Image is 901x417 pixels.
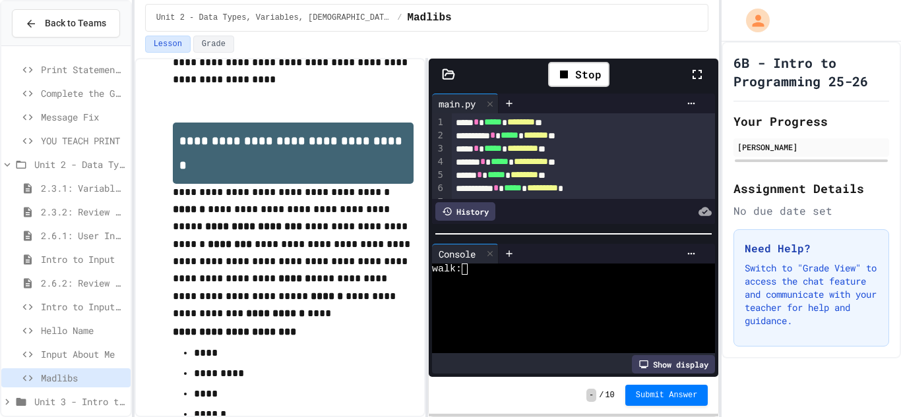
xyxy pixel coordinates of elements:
[432,116,445,129] div: 1
[397,13,402,23] span: /
[586,389,596,402] span: -
[45,16,106,30] span: Back to Teams
[41,300,125,314] span: Intro to Input Exercise
[432,247,482,261] div: Console
[41,323,125,337] span: Hello Name
[733,112,889,130] h2: Your Progress
[432,244,499,264] div: Console
[145,36,191,53] button: Lesson
[41,134,125,148] span: YOU TEACH PRINT
[632,355,715,374] div: Show display
[34,157,125,171] span: Unit 2 - Data Types, Variables, [DEMOGRAPHIC_DATA]
[432,169,445,182] div: 5
[432,94,499,113] div: main.py
[432,196,445,209] div: 7
[193,36,234,53] button: Grade
[733,53,889,90] h1: 6B - Intro to Programming 25-26
[41,181,125,195] span: 2.3.1: Variables and Data Types
[12,9,120,38] button: Back to Teams
[156,13,392,23] span: Unit 2 - Data Types, Variables, [DEMOGRAPHIC_DATA]
[41,63,125,76] span: Print Statement Repair
[548,62,609,87] div: Stop
[432,97,482,111] div: main.py
[636,390,698,401] span: Submit Answer
[41,371,125,385] span: Madlibs
[407,10,451,26] span: Madlibs
[41,110,125,124] span: Message Fix
[34,395,125,408] span: Unit 3 - Intro to Objects
[737,141,885,153] div: [PERSON_NAME]
[732,5,773,36] div: My Account
[432,264,462,275] span: walk:
[41,205,125,219] span: 2.3.2: Review - Variables and Data Types
[41,229,125,242] span: 2.6.1: User Input
[432,182,445,195] div: 6
[435,202,495,221] div: History
[41,347,125,361] span: Input About Me
[625,385,708,406] button: Submit Answer
[432,142,445,155] div: 3
[41,276,125,290] span: 2.6.2: Review - User Input
[599,390,604,401] span: /
[733,203,889,219] div: No due date set
[745,240,878,256] h3: Need Help?
[733,179,889,198] h2: Assignment Details
[432,129,445,142] div: 2
[432,155,445,169] div: 4
[41,86,125,100] span: Complete the Greeting
[745,262,878,327] p: Switch to "Grade View" to access the chat feature and communicate with your teacher for help and ...
[605,390,614,401] span: 10
[41,252,125,266] span: Intro to Input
